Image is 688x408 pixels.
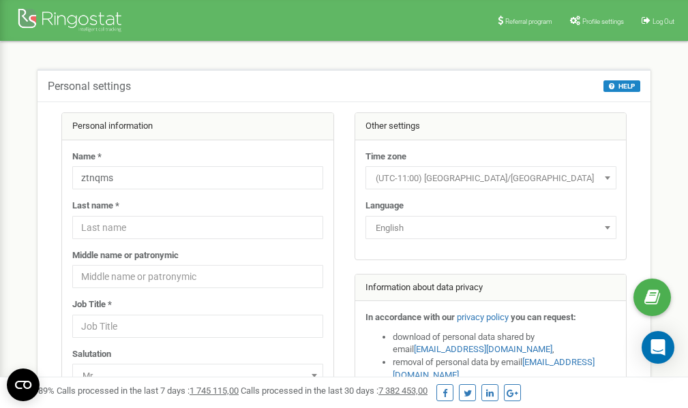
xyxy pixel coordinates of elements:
[7,368,40,401] button: Open CMP widget
[365,151,406,163] label: Time zone
[457,312,509,322] a: privacy policy
[57,386,239,396] span: Calls processed in the last 7 days :
[72,315,323,338] input: Job Title
[72,216,323,239] input: Last name
[355,113,627,140] div: Other settings
[365,200,404,213] label: Language
[77,366,318,386] span: Mr.
[72,348,111,361] label: Salutation
[355,274,627,302] div: Information about data privacy
[511,312,576,322] strong: you can request:
[603,80,640,92] button: HELP
[393,356,616,381] li: removal of personal data by email ,
[365,166,616,189] span: (UTC-11:00) Pacific/Midway
[72,166,323,189] input: Name
[370,169,612,188] span: (UTC-11:00) Pacific/Midway
[72,249,179,262] label: Middle name or patronymic
[72,298,112,311] label: Job Title *
[190,386,239,396] u: 1 745 115,00
[642,331,674,364] div: Open Intercom Messenger
[414,344,552,354] a: [EMAIL_ADDRESS][DOMAIN_NAME]
[365,312,455,322] strong: In accordance with our
[378,386,428,396] u: 7 382 453,00
[48,80,131,93] h5: Personal settings
[72,364,323,387] span: Mr.
[370,219,612,238] span: English
[72,151,102,163] label: Name *
[653,18,674,25] span: Log Out
[393,331,616,356] li: download of personal data shared by email ,
[505,18,552,25] span: Referral program
[62,113,333,140] div: Personal information
[241,386,428,396] span: Calls processed in the last 30 days :
[582,18,624,25] span: Profile settings
[365,216,616,239] span: English
[72,265,323,288] input: Middle name or patronymic
[72,200,119,213] label: Last name *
